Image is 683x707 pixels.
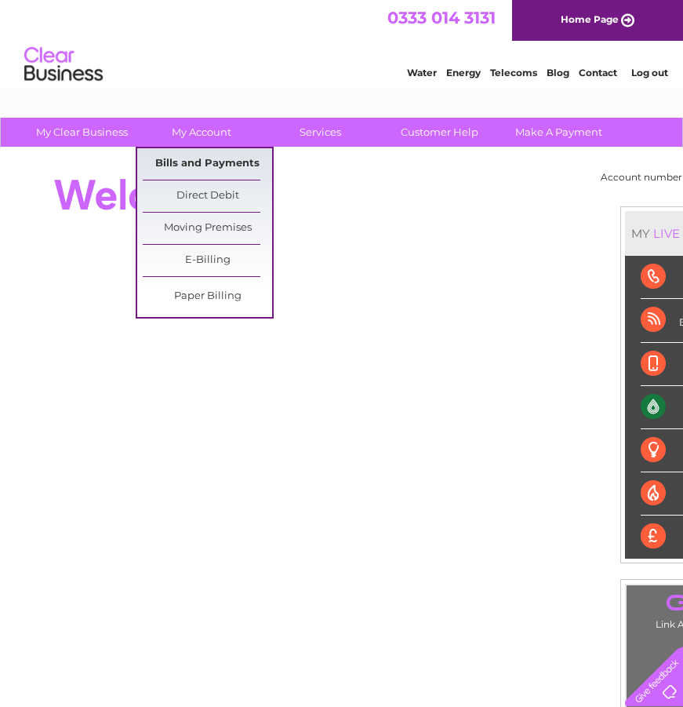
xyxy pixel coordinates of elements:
a: Water [407,67,437,78]
a: Energy [446,67,481,78]
a: Contact [579,67,617,78]
a: Telecoms [490,67,537,78]
a: Moving Premises [143,213,272,244]
a: Bills and Payments [143,148,272,180]
a: Log out [631,67,668,78]
a: 0333 014 3131 [387,8,496,27]
a: Direct Debit [143,180,272,212]
a: Make A Payment [494,118,623,147]
a: E-Billing [143,245,272,276]
a: My Clear Business [17,118,147,147]
div: LIVE [650,226,683,241]
a: Paper Billing [143,281,272,312]
img: logo.png [24,41,104,89]
a: My Account [136,118,266,147]
a: Blog [547,67,569,78]
a: Services [256,118,385,147]
a: Customer Help [375,118,504,147]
